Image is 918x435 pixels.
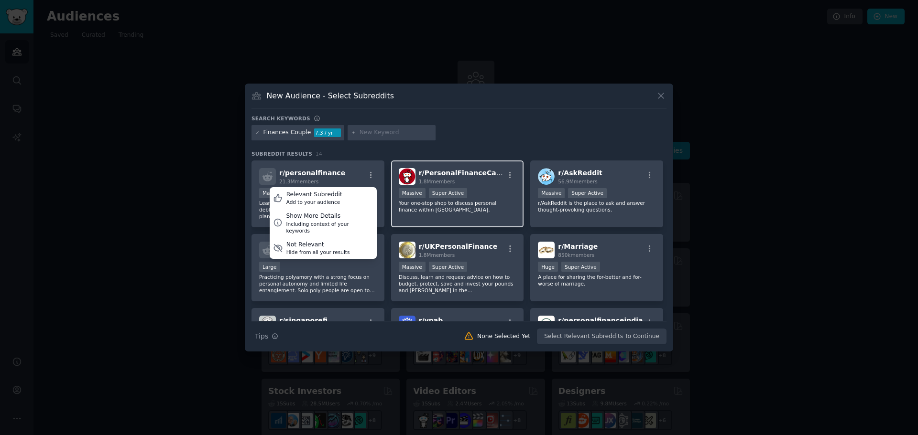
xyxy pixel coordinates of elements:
[419,179,455,184] span: 1.8M members
[561,262,600,272] div: Super Active
[259,188,286,198] div: Massive
[279,179,318,184] span: 21.3M members
[360,128,432,137] input: New Keyword
[314,128,341,137] div: 7.3 / yr
[259,274,377,294] p: Practicing polyamory with a strong focus on personal autonomy and limited life entanglement. Solo...
[279,317,328,324] span: r/ singaporefi
[538,242,555,258] img: Marriage
[316,151,322,157] span: 14
[538,316,555,332] img: personalfinanceindia
[538,168,555,185] img: AskReddit
[286,249,350,255] div: Hide from all your results
[538,274,656,287] p: A place for sharing the for-better and for-worse of marriage.
[399,262,426,272] div: Massive
[399,168,415,185] img: PersonalFinanceCanada
[419,317,443,324] span: r/ ynab
[255,331,268,341] span: Tips
[538,200,656,213] p: r/AskReddit is the place to ask and answer thought-provoking questions.
[399,188,426,198] div: Massive
[558,179,597,184] span: 56.9M members
[558,252,594,258] span: 850k members
[429,262,468,272] div: Super Active
[419,252,455,258] span: 1.8M members
[286,191,342,199] div: Relevant Subreddit
[263,128,311,137] div: Finances Couple
[429,188,468,198] div: Super Active
[558,169,602,177] span: r/ AskReddit
[568,188,607,198] div: Super Active
[286,221,373,234] div: Including context of your keywords
[558,243,598,250] span: r/ Marriage
[419,243,498,250] span: r/ UKPersonalFinance
[251,115,310,122] h3: Search keywords
[279,169,345,177] span: r/ personalfinance
[477,332,530,341] div: None Selected Yet
[399,200,516,213] p: Your one-stop shop to discuss personal finance within [GEOGRAPHIC_DATA].
[399,274,516,294] p: Discuss, learn and request advice on how to budget, protect, save and invest your pounds and [PER...
[251,328,282,345] button: Tips
[286,241,350,249] div: Not Relevant
[399,242,415,258] img: UKPersonalFinance
[251,150,312,157] span: Subreddit Results
[558,317,643,324] span: r/ personalfinanceindia
[259,316,276,332] img: singaporefi
[259,262,280,272] div: Large
[419,169,515,177] span: r/ PersonalFinanceCanada
[286,199,342,205] div: Add to your audience
[538,262,558,272] div: Huge
[259,200,377,220] p: Learn about budgeting, saving, getting out of debt, credit, investing, and retirement planning. J...
[538,188,565,198] div: Massive
[267,91,394,101] h3: New Audience - Select Subreddits
[286,212,373,221] div: Show More Details
[399,316,415,332] img: ynab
